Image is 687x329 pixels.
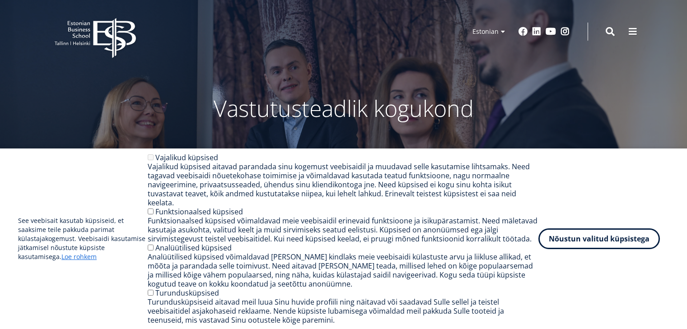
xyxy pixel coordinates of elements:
label: Turundusküpsised [155,288,219,298]
div: Vajalikud küpsised aitavad parandada sinu kogemust veebisaidil ja muudavad selle kasutamise lihts... [148,162,538,207]
a: Facebook [519,27,528,36]
label: Analüütilised küpsised [155,243,232,253]
a: Youtube [546,27,556,36]
a: Linkedin [532,27,541,36]
div: Analüütilised küpsised võimaldavad [PERSON_NAME] kindlaks meie veebisaidi külastuste arvu ja liik... [148,252,538,288]
a: Loe rohkem [61,252,97,261]
label: Funktsionaalsed küpsised [155,207,243,217]
a: Instagram [561,27,570,36]
p: See veebisait kasutab küpsiseid, et saaksime teile pakkuda parimat külastajakogemust. Veebisaidi ... [18,216,148,261]
label: Vajalikud küpsised [155,153,218,162]
div: Funktsionaalsed küpsised võimaldavad meie veebisaidil erinevaid funktsioone ja isikupärastamist. ... [148,216,538,243]
button: Nõustun valitud küpsistega [538,228,660,249]
div: Turundusküpsiseid aitavad meil luua Sinu huvide profiili ning näitavad või saadavad Sulle sellel ... [148,297,538,324]
p: Vastutusteadlik kogukond [104,95,583,122]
